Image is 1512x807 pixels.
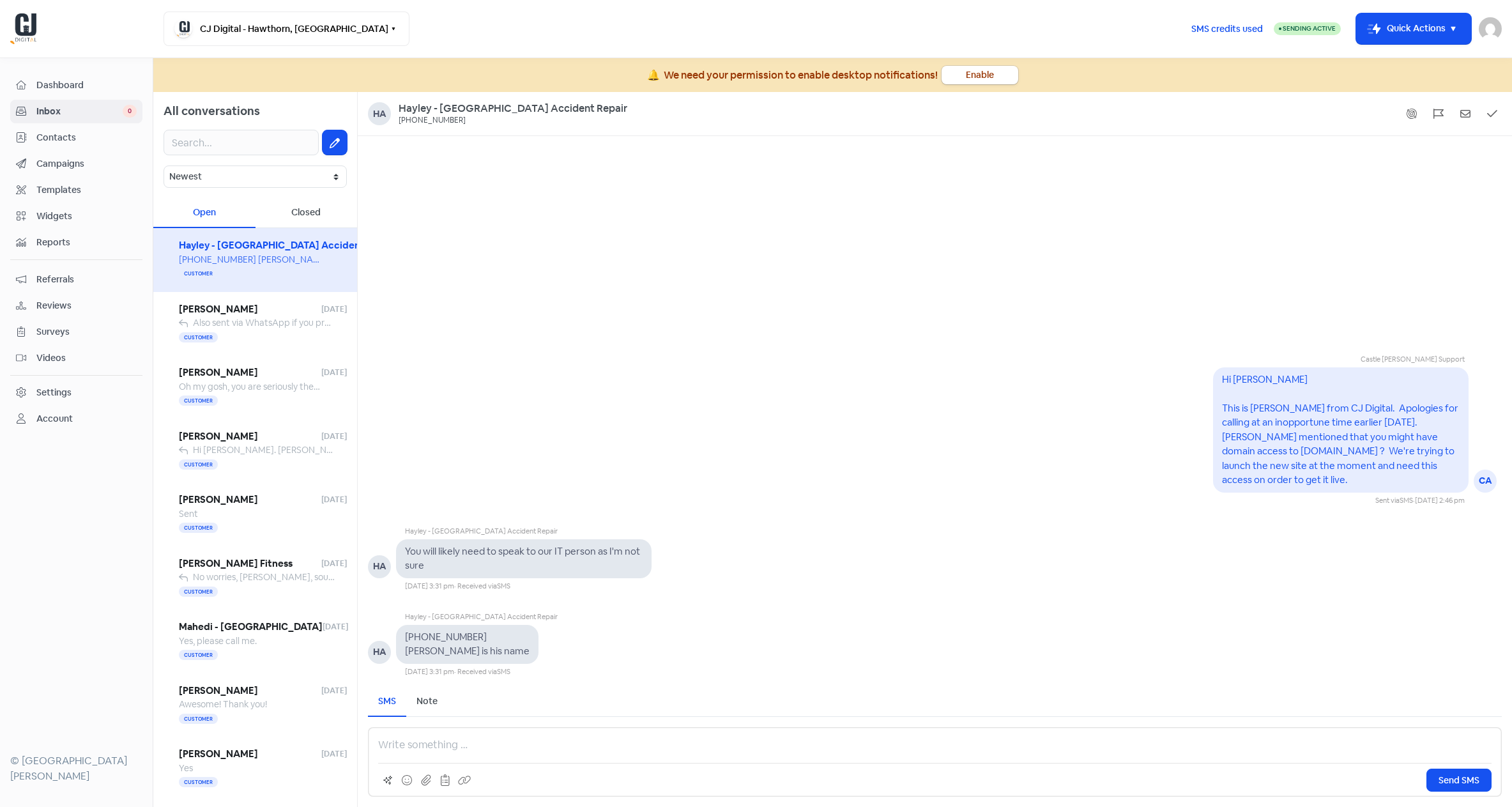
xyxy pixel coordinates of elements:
[179,302,321,317] span: [PERSON_NAME]
[454,581,510,592] div: · Received via
[10,178,142,202] a: Templates
[1426,769,1492,792] button: Send SMS
[321,304,347,315] span: [DATE]
[321,431,347,442] span: [DATE]
[10,407,142,431] a: Account
[179,635,257,647] span: Yes, please call me.
[179,557,321,571] span: [PERSON_NAME] Fitness
[1483,104,1502,123] button: Mark as closed
[179,698,267,710] span: Awesome! Thank you!
[10,152,142,176] a: Campaigns
[405,545,642,572] pre: You will likely need to speak to our IT person as I'm not sure
[179,714,218,724] span: Customer
[1415,495,1465,506] div: [DATE] 2:46 pm
[179,747,321,762] span: [PERSON_NAME]
[179,365,321,380] span: [PERSON_NAME]
[179,493,321,507] span: [PERSON_NAME]
[10,753,142,784] div: © [GEOGRAPHIC_DATA][PERSON_NAME]
[1274,21,1341,36] a: Sending Active
[179,620,323,634] span: Mahedi - [GEOGRAPHIC_DATA]
[1400,496,1413,505] span: SMS
[10,381,142,404] a: Settings
[193,571,426,583] span: No worries, [PERSON_NAME], sounds good. Thanks mate.
[164,104,260,118] span: All conversations
[10,346,142,370] a: Videos
[36,325,137,339] span: Surveys
[1402,104,1421,123] button: Show system messages
[10,73,142,97] a: Dashboard
[164,12,409,46] button: CJ Digital - Hawthorn, [GEOGRAPHIC_DATA]
[399,116,466,126] div: [PHONE_NUMBER]
[179,268,218,279] span: Customer
[36,236,137,249] span: Reports
[36,299,137,312] span: Reviews
[942,66,1018,84] button: Enable
[1283,24,1336,33] span: Sending Active
[179,429,321,444] span: [PERSON_NAME]
[179,587,218,597] span: Customer
[1429,104,1448,123] button: Flag conversation
[36,210,137,223] span: Widgets
[323,621,348,633] span: [DATE]
[1479,17,1502,40] img: User
[36,351,137,365] span: Videos
[368,555,391,578] div: HA
[321,367,347,378] span: [DATE]
[368,102,391,125] div: Ha
[179,762,193,774] span: Yes
[10,294,142,318] a: Reviews
[1191,22,1263,36] span: SMS credits used
[497,667,510,676] span: SMS
[664,68,938,83] div: We need your permission to enable desktop notifications!
[123,105,137,118] span: 0
[1456,104,1475,123] button: Mark as unread
[1375,496,1415,505] span: Sent via ·
[179,777,218,787] span: Customer
[179,332,218,342] span: Customer
[497,581,510,590] span: SMS
[36,79,137,92] span: Dashboard
[416,695,438,708] div: Note
[179,396,218,406] span: Customer
[1222,373,1460,486] pre: Hi [PERSON_NAME] This is [PERSON_NAME] from CJ Digital. Apologies for calling at an inopportune t...
[10,126,142,150] a: Contacts
[153,58,1512,92] a: 🔔We need your permission to enable desktop notifications!Enable
[36,273,137,286] span: Referrals
[405,666,454,677] div: [DATE] 3:31 pm
[36,105,123,118] span: Inbox
[179,508,198,519] span: Sent
[164,130,319,155] input: Search...
[405,611,558,625] div: Hayley - [GEOGRAPHIC_DATA] Accident Repair
[36,131,137,144] span: Contacts
[10,231,142,254] a: Reports
[1439,774,1479,787] span: Send SMS
[36,183,137,197] span: Templates
[193,317,454,328] span: Also sent via WhatsApp if you prefer that method! 0405 793 451
[36,386,72,399] div: Settings
[179,254,375,265] span: [PHONE_NUMBER] [PERSON_NAME] is his name
[405,631,530,657] pre: [PHONE_NUMBER] [PERSON_NAME] is his name
[153,198,256,228] div: Open
[1474,470,1497,493] div: CA
[10,100,142,123] a: Inbox 0
[179,459,218,470] span: Customer
[399,102,627,116] a: Hayley - [GEOGRAPHIC_DATA] Accident Repair
[321,558,347,569] span: [DATE]
[405,526,652,539] div: Hayley - [GEOGRAPHIC_DATA] Accident Repair
[179,684,321,698] span: [PERSON_NAME]
[36,412,73,426] div: Account
[179,650,218,660] span: Customer
[256,198,358,228] div: Closed
[179,238,396,253] span: Hayley - [GEOGRAPHIC_DATA] Accident Repair
[36,157,137,171] span: Campaigns
[1180,21,1274,35] a: SMS credits used
[193,444,1494,456] span: Hi [PERSON_NAME]. [PERSON_NAME] here at CJ Digital. We were trying to setup a mutual time for [PE...
[321,685,347,696] span: [DATE]
[10,204,142,228] a: Widgets
[1356,13,1471,44] button: Quick Actions
[405,581,454,592] div: [DATE] 3:31 pm
[10,268,142,291] a: Referrals
[454,666,510,677] div: · Received via
[10,320,142,344] a: Surveys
